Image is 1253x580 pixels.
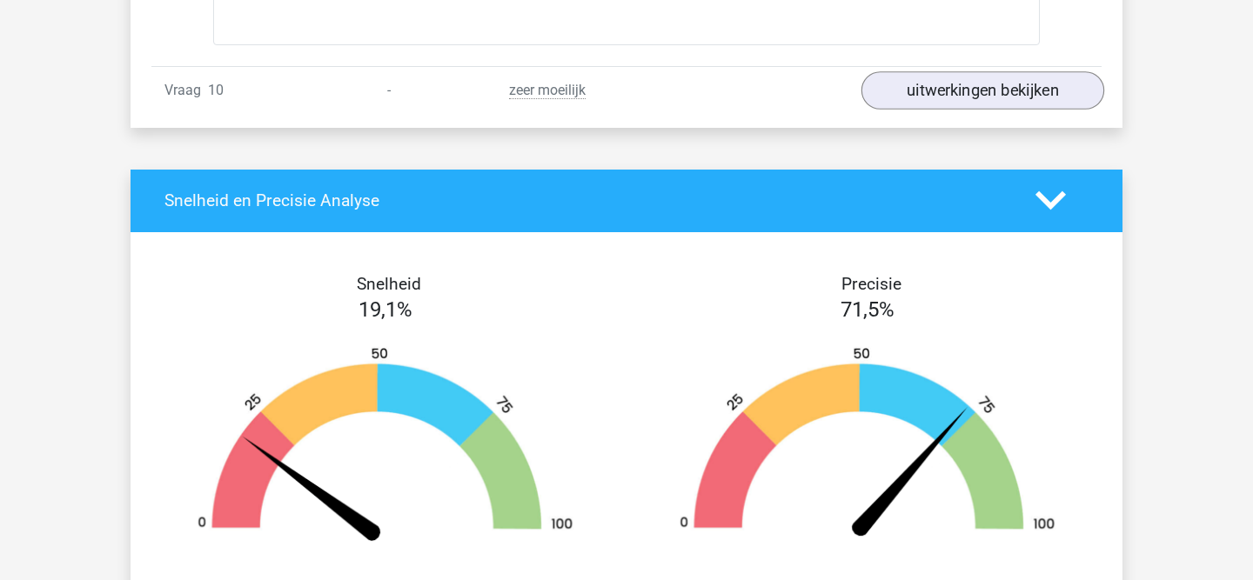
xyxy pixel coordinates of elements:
[164,274,613,294] h4: Snelheid
[310,80,468,101] div: -
[164,190,1009,210] h4: Snelheid en Precisie Analyse
[861,71,1104,110] a: uitwerkingen bekijken
[208,82,224,98] span: 10
[171,346,600,545] img: 19.7d4e9168c7de.png
[647,274,1096,294] h4: Precisie
[653,346,1082,545] img: 72.efe4a97968c2.png
[841,297,895,322] span: 71,5%
[358,297,412,322] span: 19,1%
[509,82,586,99] span: zeer moeilijk
[164,80,208,101] span: Vraag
